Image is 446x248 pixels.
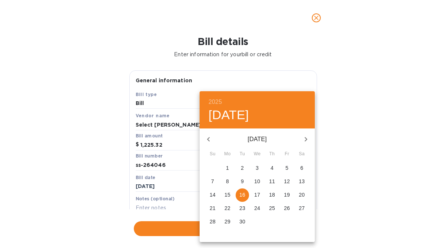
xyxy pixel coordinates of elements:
button: 12 [280,175,294,188]
button: 2025 [209,97,222,107]
p: 8 [226,178,229,185]
p: 24 [254,204,260,212]
p: 19 [284,191,290,198]
p: 1 [226,164,229,172]
p: 30 [239,218,245,225]
p: 18 [269,191,275,198]
p: 6 [300,164,303,172]
button: 19 [280,188,294,202]
p: 4 [271,164,274,172]
span: Su [206,150,219,158]
button: 1 [221,162,234,175]
button: 15 [221,188,234,202]
p: 11 [269,178,275,185]
p: 12 [284,178,290,185]
p: 3 [256,164,259,172]
button: 25 [265,202,279,215]
p: 15 [224,191,230,198]
span: Tu [236,150,249,158]
p: 22 [224,204,230,212]
button: 14 [206,188,219,202]
span: Fr [280,150,294,158]
button: 4 [265,162,279,175]
button: 11 [265,175,279,188]
button: 30 [236,215,249,229]
p: 16 [239,191,245,198]
button: 26 [280,202,294,215]
button: 2 [236,162,249,175]
button: 10 [251,175,264,188]
button: 28 [206,215,219,229]
button: [DATE] [209,107,249,123]
button: 7 [206,175,219,188]
button: 18 [265,188,279,202]
button: 20 [295,188,308,202]
p: 28 [210,218,216,225]
p: 7 [211,178,214,185]
p: 29 [224,218,230,225]
p: 10 [254,178,260,185]
span: We [251,150,264,158]
span: Sa [295,150,308,158]
p: 20 [299,191,305,198]
p: 5 [285,164,288,172]
p: 17 [254,191,260,198]
button: 3 [251,162,264,175]
button: 23 [236,202,249,215]
p: 2 [241,164,244,172]
button: 5 [280,162,294,175]
span: Th [265,150,279,158]
button: 17 [251,188,264,202]
button: 13 [295,175,308,188]
button: 27 [295,202,308,215]
button: 21 [206,202,219,215]
span: Mo [221,150,234,158]
button: 6 [295,162,308,175]
p: 13 [299,178,305,185]
p: 21 [210,204,216,212]
button: 24 [251,202,264,215]
button: 29 [221,215,234,229]
p: 14 [210,191,216,198]
p: [DATE] [217,135,297,144]
button: 9 [236,175,249,188]
p: 26 [284,204,290,212]
p: 27 [299,204,305,212]
p: 25 [269,204,275,212]
p: 23 [239,204,245,212]
p: 9 [241,178,244,185]
button: 8 [221,175,234,188]
button: 16 [236,188,249,202]
button: 22 [221,202,234,215]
